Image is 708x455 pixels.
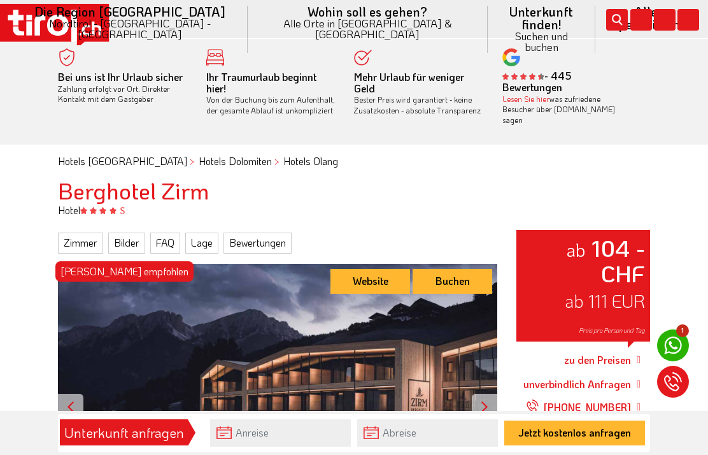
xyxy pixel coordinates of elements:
[55,261,194,282] div: [PERSON_NAME] empfohlen
[502,94,549,104] a: Lesen Sie hier
[330,269,410,294] a: Website
[502,69,572,94] b: - 445 Bewertungen
[223,233,292,253] a: Bewertungen
[108,233,145,253] a: Bilder
[48,203,660,217] div: Hotel
[283,154,338,168] a: Hotels Olang
[676,324,689,337] span: 1
[58,72,187,105] div: Zahlung erfolgt vor Ort. Direkter Kontakt mit dem Gastgeber
[677,9,699,31] i: Kontakt
[185,233,218,253] a: Lage
[591,233,645,288] strong: 104 - CHF
[503,31,580,52] small: Suchen und buchen
[206,72,336,116] div: Von der Buchung bis zum Aufenthalt, der gesamte Ablauf ist unkompliziert
[354,72,483,116] div: Bester Preis wird garantiert - keine Zusatzkosten - absolute Transparenz
[206,70,316,95] b: Ihr Traumurlaub beginnt hier!
[199,154,272,168] a: Hotels Dolomiten
[504,421,645,445] button: Jetzt kostenlos anfragen
[58,178,650,203] h1: Berghotel Zirm
[58,70,183,83] b: Bei uns ist Ihr Urlaub sicher
[28,18,232,40] small: Nordtirol - [GEOGRAPHIC_DATA] - [GEOGRAPHIC_DATA]
[263,18,472,40] small: Alle Orte in [GEOGRAPHIC_DATA] & [GEOGRAPHIC_DATA]
[579,326,645,335] span: Preis pro Person und Tag
[150,233,180,253] a: FAQ
[413,269,492,294] a: Buchen
[657,329,689,361] a: 1
[354,70,464,95] b: Mehr Urlaub für weniger Geld
[565,289,645,312] span: ab 111 EUR
[526,392,631,424] a: [PHONE_NUMBER]
[64,422,184,444] div: Unterkunft anfragen
[566,238,586,261] small: ab
[654,9,676,31] i: Fotogalerie
[630,9,652,31] i: Karte öffnen
[357,419,498,447] input: Abreise
[58,154,187,168] a: Hotels [GEOGRAPHIC_DATA]
[502,94,632,126] div: was zufriedene Besucher über [DOMAIN_NAME] sagen
[523,377,631,392] a: unverbindlich Anfragen
[564,344,631,376] a: zu den Preisen
[58,233,103,253] a: Zimmer
[210,419,351,447] input: Anreise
